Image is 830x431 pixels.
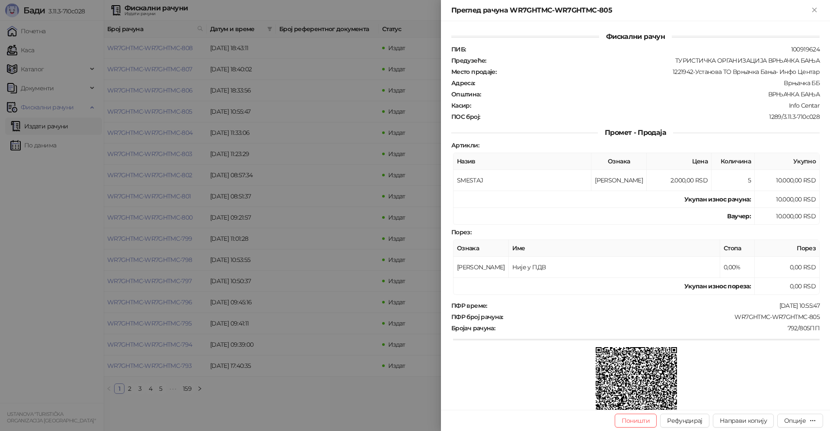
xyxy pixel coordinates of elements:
[647,153,712,170] th: Цена
[497,68,820,76] div: 1221942-Установа ТО Врњачка Бања- Инфо Центар
[591,170,647,191] td: [PERSON_NAME]
[482,90,820,98] div: ВРЊАЧКА БАЊА
[712,153,755,170] th: Количина
[451,79,475,87] strong: Адреса :
[599,32,672,41] span: Фискални рачун
[660,414,709,428] button: Рефундирај
[755,153,820,170] th: Укупно
[509,257,720,278] td: Није у ПДВ
[809,5,820,16] button: Close
[615,414,657,428] button: Поништи
[451,302,487,310] strong: ПФР време :
[777,414,823,428] button: Опције
[476,79,820,87] div: Врњачка ББ
[784,417,806,425] div: Опције
[451,5,809,16] div: Преглед рачуна WR7GHTMC-WR7GHTMC-805
[720,240,755,257] th: Стопа
[466,45,820,53] div: 100919624
[453,257,509,278] td: [PERSON_NAME]
[451,45,466,53] strong: ПИБ :
[451,324,495,332] strong: Бројач рачуна :
[451,313,503,321] strong: ПФР број рачуна :
[755,208,820,225] td: 10.000,00 RSD
[453,170,591,191] td: SMESTAJ
[453,153,591,170] th: Назив
[451,57,486,64] strong: Предузеће :
[647,170,712,191] td: 2.000,00 RSD
[755,170,820,191] td: 10.000,00 RSD
[509,240,720,257] th: Име
[727,212,751,220] strong: Ваучер :
[591,153,647,170] th: Ознака
[487,57,820,64] div: ТУРИСТИЧКА ОРГАНИЗАЦИЈА ВРЊАЧКА БАЊА
[720,417,767,425] span: Направи копију
[451,68,496,76] strong: Место продаје :
[755,257,820,278] td: 0,00 RSD
[496,324,820,332] div: 792/805ПП
[481,113,820,121] div: 1289/3.11.3-710c028
[684,282,751,290] strong: Укупан износ пореза:
[755,240,820,257] th: Порез
[451,113,480,121] strong: ПОС број :
[684,195,751,203] strong: Укупан износ рачуна :
[453,240,509,257] th: Ознака
[598,128,673,137] span: Промет - Продаја
[451,228,471,236] strong: Порез :
[451,102,471,109] strong: Касир :
[755,191,820,208] td: 10.000,00 RSD
[712,170,755,191] td: 5
[451,90,481,98] strong: Општина :
[720,257,755,278] td: 0,00%
[596,347,677,429] img: QR код
[504,313,820,321] div: WR7GHTMC-WR7GHTMC-805
[472,102,820,109] div: Info Centar
[713,414,774,428] button: Направи копију
[755,278,820,295] td: 0,00 RSD
[488,302,820,310] div: [DATE] 10:55:47
[451,141,479,149] strong: Артикли :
